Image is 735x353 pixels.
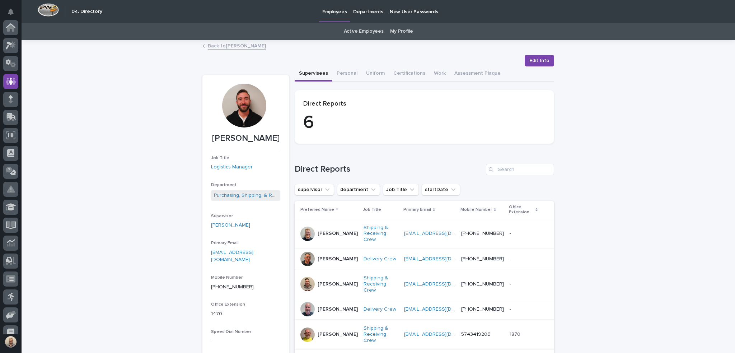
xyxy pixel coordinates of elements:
p: [PERSON_NAME] [318,331,358,338]
a: [PHONE_NUMBER] [461,282,504,287]
a: Purchasing, Shipping, & Receiving [214,192,277,199]
a: [EMAIL_ADDRESS][DOMAIN_NAME] [404,231,485,236]
p: - [211,337,280,345]
button: startDate [422,184,460,195]
span: Office Extension [211,302,245,307]
p: [PERSON_NAME] [211,133,280,144]
a: My Profile [390,23,413,40]
p: 6 [303,112,546,134]
a: [EMAIL_ADDRESS][DOMAIN_NAME] [404,282,485,287]
tr: [PERSON_NAME]Shipping & Receiving Crew [EMAIL_ADDRESS][DOMAIN_NAME] [PHONE_NUMBER]-- [295,219,554,249]
tr: [PERSON_NAME]Shipping & Receiving Crew [EMAIL_ADDRESS][DOMAIN_NAME] [PHONE_NUMBER]-- [295,269,554,299]
button: Edit Info [525,55,554,66]
p: 1870 [510,330,522,338]
p: Job Title [363,206,381,214]
p: [PERSON_NAME] [318,306,358,312]
a: [PHONE_NUMBER] [461,256,504,261]
button: department [337,184,380,195]
a: Delivery Crew [364,306,396,312]
a: [PERSON_NAME] [211,222,250,229]
button: supervisor [295,184,334,195]
p: - [510,305,512,312]
a: [PHONE_NUMBER] [461,231,504,236]
div: Notifications [9,9,18,20]
span: Mobile Number [211,275,243,280]
button: Notifications [3,4,18,19]
a: [EMAIL_ADDRESS][DOMAIN_NAME] [211,250,253,263]
a: Logistics Manager [211,163,253,171]
tr: [PERSON_NAME]Shipping & Receiving Crew [EMAIL_ADDRESS][DOMAIN_NAME] 574341920618701870 [295,320,554,349]
p: [PERSON_NAME] [318,256,358,262]
a: Shipping & Receiving Crew [364,275,398,293]
button: Personal [332,66,362,82]
input: Search [486,164,554,175]
span: Supervisor [211,214,233,218]
h2: 04. Directory [71,9,102,15]
tr: [PERSON_NAME]Delivery Crew [EMAIL_ADDRESS][DOMAIN_NAME] [PHONE_NUMBER]-- [295,299,554,320]
p: Preferred Name [300,206,334,214]
a: Active Employees [344,23,384,40]
p: [PERSON_NAME] [318,231,358,237]
button: Job Title [383,184,419,195]
a: Back to[PERSON_NAME] [208,41,266,50]
a: [EMAIL_ADDRESS][DOMAIN_NAME] [404,256,485,261]
p: 1470 [211,310,280,318]
span: Speed Dial Number [211,330,251,334]
p: Office Extension [509,203,534,217]
p: - [510,280,512,287]
p: Mobile Number [460,206,492,214]
span: Primary Email [211,241,239,245]
button: Certifications [389,66,430,82]
button: users-avatar [3,334,18,349]
button: Work [430,66,450,82]
a: [EMAIL_ADDRESS][DOMAIN_NAME] [404,332,485,337]
p: Direct Reports [303,100,546,108]
span: Department [211,183,237,187]
p: [PERSON_NAME] [318,281,358,287]
a: Shipping & Receiving Crew [364,325,398,343]
span: Job Title [211,156,229,160]
img: Workspace Logo [38,3,59,17]
h1: Direct Reports [295,164,483,175]
a: Delivery Crew [364,256,396,262]
button: Uniform [362,66,389,82]
a: 5743419206 [461,332,491,337]
p: - [510,229,512,237]
a: [PHONE_NUMBER] [211,284,254,289]
p: Primary Email [403,206,431,214]
a: [PHONE_NUMBER] [461,307,504,312]
button: Supervisees [295,66,332,82]
a: [EMAIL_ADDRESS][DOMAIN_NAME] [404,307,485,312]
button: Assessment Plaque [450,66,505,82]
tr: [PERSON_NAME]Delivery Crew [EMAIL_ADDRESS][DOMAIN_NAME] [PHONE_NUMBER]-- [295,249,554,269]
a: Shipping & Receiving Crew [364,225,398,243]
span: Edit Info [529,57,549,64]
p: - [510,255,512,262]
